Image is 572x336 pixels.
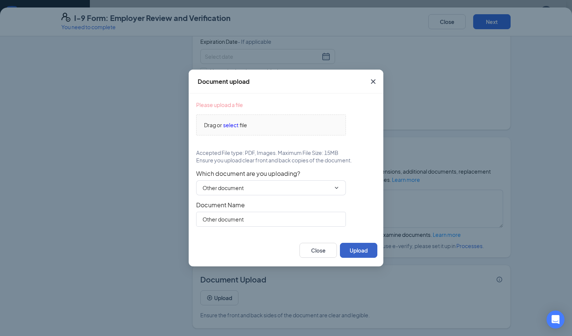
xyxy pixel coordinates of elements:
[196,170,376,177] span: Which document are you uploading?
[223,121,238,129] span: select
[196,212,346,227] input: Enter document name
[196,201,376,209] span: Document Name
[198,77,250,86] div: Document upload
[204,121,222,129] span: Drag or
[197,115,346,135] span: Drag orselectfile
[369,77,378,86] svg: Cross
[299,243,337,258] button: Close
[196,156,352,164] span: Ensure you upload clear front and back copies of the document.
[240,121,247,129] span: file
[196,101,243,109] span: Please upload a file
[196,149,338,156] span: Accepted File type: PDF, Images. Maximum File Size: 15MB
[203,184,331,192] input: Select document type
[340,243,377,258] button: Upload
[363,70,383,94] button: Close
[547,311,565,329] div: Open Intercom Messenger
[334,185,340,191] svg: ChevronDown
